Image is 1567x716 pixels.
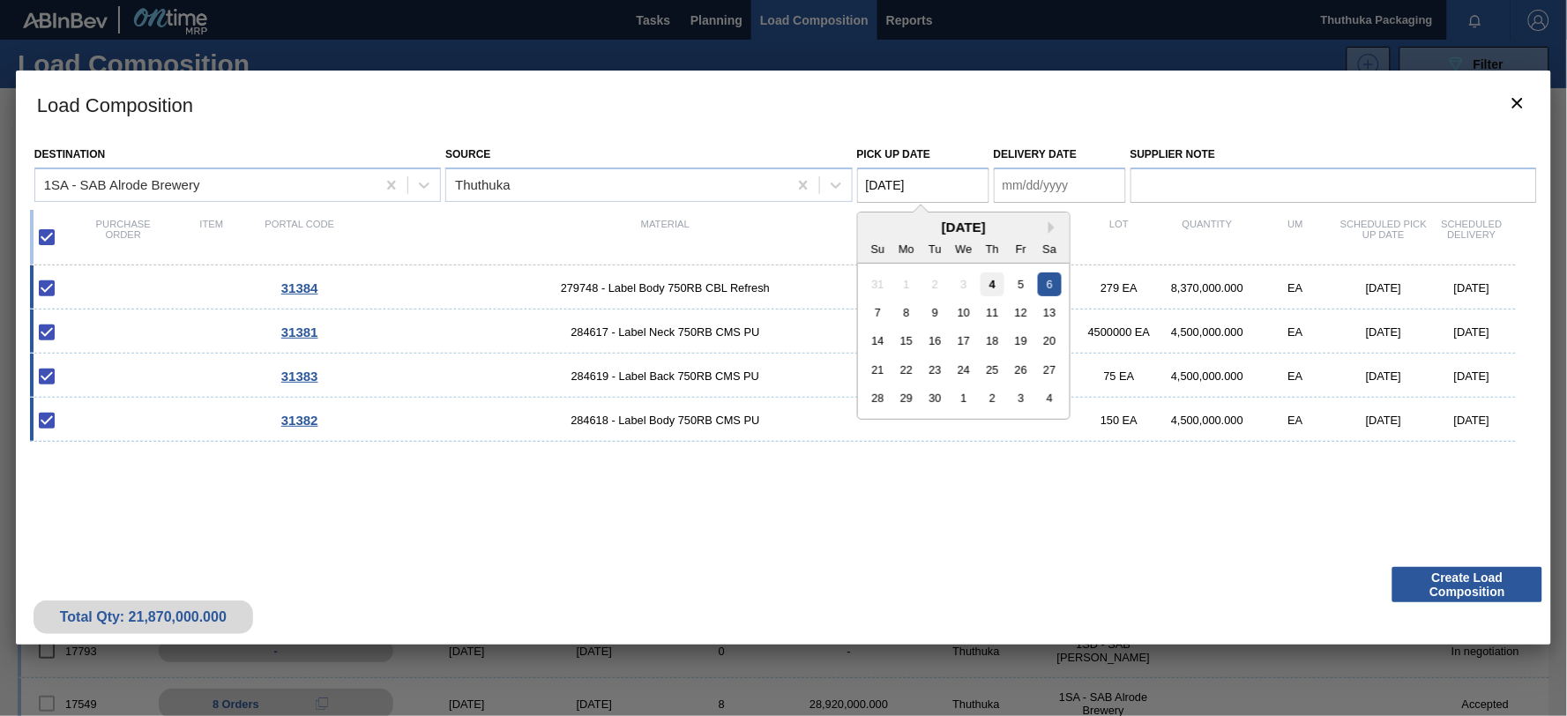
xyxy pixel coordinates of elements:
[1075,325,1163,339] div: 4500000 EA
[1009,236,1033,260] div: Fr
[858,220,1070,235] div: [DATE]
[1009,358,1033,382] div: Choose Friday, September 26th, 2025
[1163,414,1251,427] div: 4,500,000.000
[1251,325,1339,339] div: EA
[1038,272,1062,295] div: Choose Saturday, September 6th, 2025
[1163,325,1251,339] div: 4,500,000.000
[994,168,1126,203] input: mm/dd/yyyy
[1009,272,1033,295] div: Choose Friday, September 5th, 2025
[281,324,318,339] span: 31381
[951,272,975,295] div: Not available Wednesday, September 3rd, 2025
[79,219,168,256] div: Purchase order
[894,358,918,382] div: Choose Monday, September 22nd, 2025
[863,270,1063,413] div: month 2025-09
[857,168,989,203] input: mm/dd/yyyy
[281,413,318,428] span: 31382
[981,236,1004,260] div: Th
[866,358,890,382] div: Choose Sunday, September 21st, 2025
[256,324,344,339] div: Go to Order
[1251,281,1339,295] div: EA
[1163,281,1251,295] div: 8,370,000.000
[445,148,490,160] label: Source
[923,301,947,324] div: Choose Tuesday, September 9th, 2025
[1251,369,1339,383] div: EA
[894,272,918,295] div: Not available Monday, September 1st, 2025
[1038,358,1062,382] div: Choose Saturday, September 27th, 2025
[866,236,890,260] div: Su
[1428,219,1516,256] div: Scheduled Delivery
[168,219,256,256] div: Item
[344,281,987,295] span: 279748 - Label Body 750RB CBL Refresh
[1251,414,1339,427] div: EA
[1075,281,1163,295] div: 279 EA
[981,272,1004,295] div: Choose Thursday, September 4th, 2025
[256,413,344,428] div: Go to Order
[256,369,344,384] div: Go to Order
[951,386,975,410] div: Choose Wednesday, October 1st, 2025
[866,272,890,295] div: Not available Sunday, August 31st, 2025
[281,369,318,384] span: 31383
[923,236,947,260] div: Tu
[1075,369,1163,383] div: 75 EA
[16,71,1551,138] h3: Load Composition
[1163,219,1251,256] div: Quantity
[1038,329,1062,353] div: Choose Saturday, September 20th, 2025
[1339,325,1428,339] div: [DATE]
[951,329,975,353] div: Choose Wednesday, September 17th, 2025
[344,369,987,383] span: 284619 - Label Back 750RB CMS PU
[1075,219,1163,256] div: Lot
[866,329,890,353] div: Choose Sunday, September 14th, 2025
[1038,301,1062,324] div: Choose Saturday, September 13th, 2025
[894,329,918,353] div: Choose Monday, September 15th, 2025
[1075,414,1163,427] div: 150 EA
[923,329,947,353] div: Choose Tuesday, September 16th, 2025
[1428,281,1516,295] div: [DATE]
[981,329,1004,353] div: Choose Thursday, September 18th, 2025
[1428,369,1516,383] div: [DATE]
[1339,281,1428,295] div: [DATE]
[1251,219,1339,256] div: UM
[455,177,511,192] div: Thuthuka
[951,358,975,382] div: Choose Wednesday, September 24th, 2025
[894,236,918,260] div: Mo
[344,414,987,427] span: 284618 - Label Body 750RB CMS PU
[1339,414,1428,427] div: [DATE]
[1163,369,1251,383] div: 4,500,000.000
[344,219,987,256] div: Material
[44,177,200,192] div: 1SA - SAB Alrode Brewery
[981,386,1004,410] div: Choose Thursday, October 2nd, 2025
[923,272,947,295] div: Not available Tuesday, September 2nd, 2025
[1048,221,1061,234] button: Next Month
[1009,329,1033,353] div: Choose Friday, September 19th, 2025
[1339,219,1428,256] div: Scheduled Pick up Date
[866,301,890,324] div: Choose Sunday, September 7th, 2025
[1428,325,1516,339] div: [DATE]
[1009,386,1033,410] div: Choose Friday, October 3rd, 2025
[34,148,105,160] label: Destination
[894,301,918,324] div: Choose Monday, September 8th, 2025
[1009,301,1033,324] div: Choose Friday, September 12th, 2025
[1038,386,1062,410] div: Choose Saturday, October 4th, 2025
[894,386,918,410] div: Choose Monday, September 29th, 2025
[994,148,1077,160] label: Delivery Date
[951,301,975,324] div: Choose Wednesday, September 10th, 2025
[857,148,931,160] label: Pick up Date
[47,609,240,625] div: Total Qty: 21,870,000.000
[344,325,987,339] span: 284617 - Label Neck 750RB CMS PU
[1428,414,1516,427] div: [DATE]
[981,301,1004,324] div: Choose Thursday, September 11th, 2025
[923,358,947,382] div: Choose Tuesday, September 23rd, 2025
[256,280,344,295] div: Go to Order
[951,236,975,260] div: We
[256,219,344,256] div: Portal code
[923,386,947,410] div: Choose Tuesday, September 30th, 2025
[1339,369,1428,383] div: [DATE]
[1130,142,1537,168] label: Supplier Note
[281,280,318,295] span: 31384
[866,386,890,410] div: Choose Sunday, September 28th, 2025
[981,358,1004,382] div: Choose Thursday, September 25th, 2025
[1392,567,1542,602] button: Create Load Composition
[1038,236,1062,260] div: Sa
